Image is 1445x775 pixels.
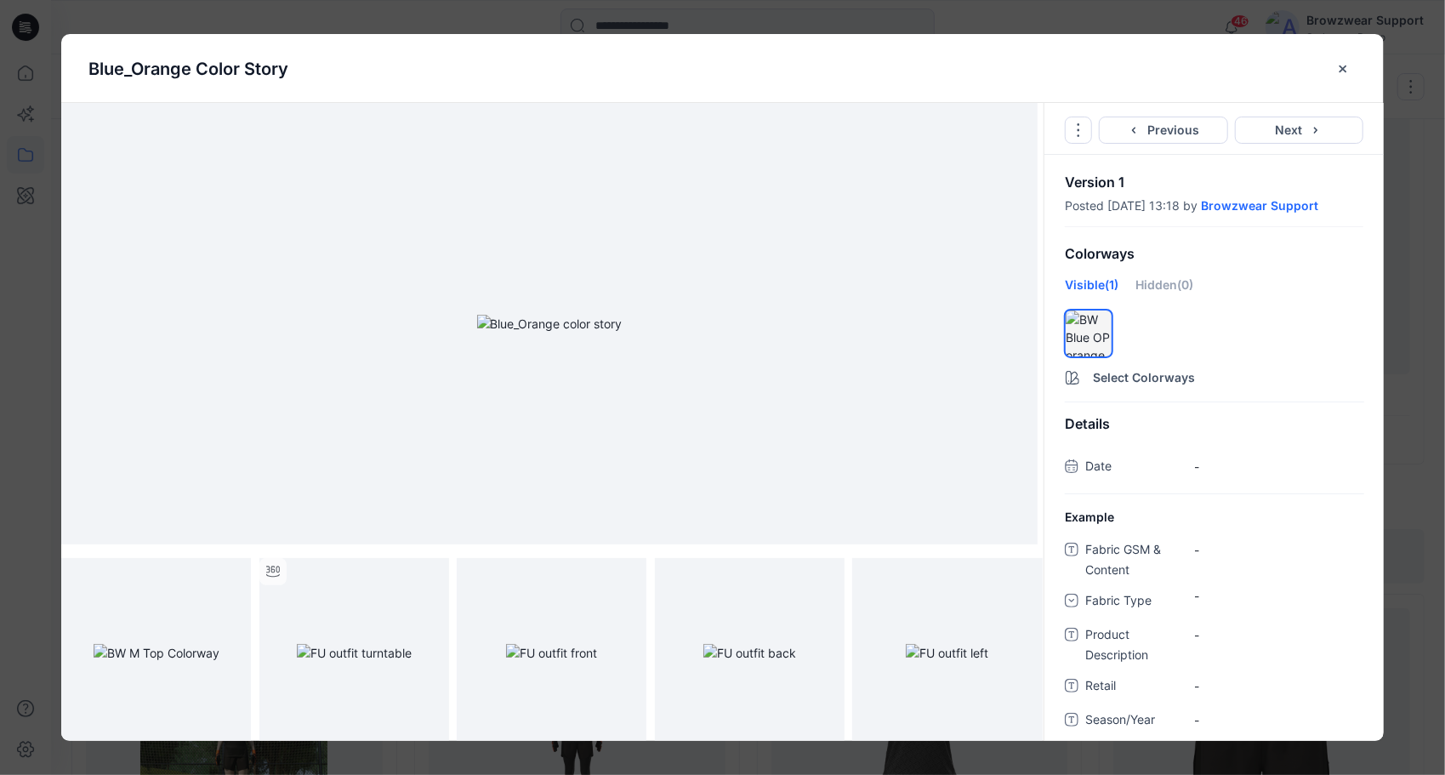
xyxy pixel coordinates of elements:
img: Blue_Orange color story [477,315,623,333]
div: Hidden (0) [1135,276,1193,306]
p: Blue_Orange Color Story [88,56,288,82]
button: Options [1065,117,1092,144]
img: BW M Top Colorway [94,644,219,662]
span: - [1194,541,1363,559]
div: Posted [DATE] 13:18 by [1065,199,1363,213]
button: Previous [1099,117,1228,144]
p: Version 1 [1065,175,1363,189]
span: Retail [1085,675,1187,699]
button: close-btn [1330,55,1357,83]
span: Season/Year [1085,709,1187,733]
button: Next [1235,117,1364,144]
div: There must be at least one visible colorway [1083,312,1110,339]
img: FU outfit turntable [297,644,412,662]
span: Product Description [1085,624,1187,665]
span: Example [1065,508,1114,526]
div: - [1194,587,1363,605]
img: FU outfit front [506,644,597,662]
span: - [1194,677,1363,695]
span: - [1194,458,1363,476]
img: FU outfit left [906,644,988,662]
span: Date [1085,456,1187,480]
button: Select Colorways [1044,361,1384,388]
span: - [1194,626,1363,644]
div: Visible (1) [1065,276,1118,306]
img: FU outfit back [703,644,796,662]
span: Fabric GSM & Content [1085,539,1187,580]
div: hide/show colorwayBW Blue OP orange [1065,310,1112,357]
div: Details [1044,402,1384,446]
a: Browzwear Support [1201,199,1318,213]
span: Fabric Type [1085,590,1187,614]
span: - [1194,711,1363,729]
div: Colorways [1044,232,1384,276]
